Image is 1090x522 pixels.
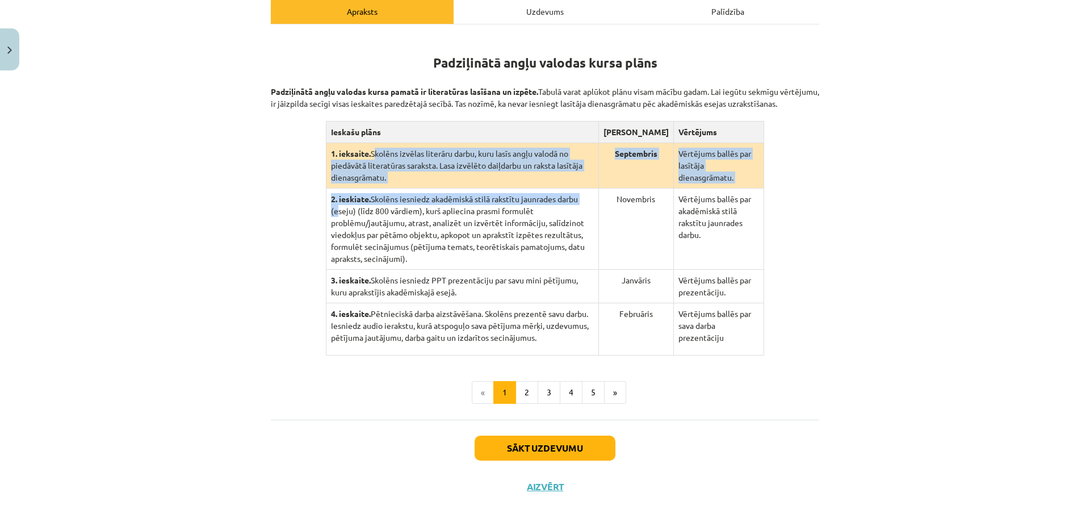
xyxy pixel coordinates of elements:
th: [PERSON_NAME] [598,122,673,143]
p: Tabulā varat aplūkot plānu visam mācību gadam. Lai iegūtu sekmīgu vērtējumu, ir jāizpilda secīgi ... [271,74,819,110]
td: Vērtējums ballēs par prezentāciju. [673,270,764,303]
p: Februāris [603,308,669,320]
button: 2 [515,381,538,404]
button: 1 [493,381,516,404]
button: Aizvērt [523,481,567,492]
td: Vērtējums ballēs par akadēmiskā stilā rakstītu jaunrades darbu. [673,189,764,270]
strong: Padziļinātā angļu valodas kursa pamatā ir literatūras lasīšana un izpēte. [271,86,538,97]
td: Vērtējums ballēs par sava darba prezentāciju [673,303,764,356]
td: Skolēns iesniedz PPT prezentāciju par savu mini pētījumu, kuru aprakstījis akadēmiskajā esejā. [326,270,598,303]
td: Skolēns izvēlas literāru darbu, kuru lasīs angļu valodā no piedāvātā literatūras saraksta. Lasa i... [326,143,598,189]
img: icon-close-lesson-0947bae3869378f0d4975bcd49f059093ad1ed9edebbc8119c70593378902aed.svg [7,47,12,54]
td: Novembris [598,189,673,270]
td: Vērtējums ballēs par lasītāja dienasgrāmatu. [673,143,764,189]
strong: Padziļinātā angļu valodas kursa plāns [433,55,657,71]
strong: 4. ieskaite. [331,308,371,319]
p: Pētnieciskā darba aizstāvēšana. Skolēns prezentē savu darbu. Iesniedz audio ierakstu, kurā atspog... [331,308,594,344]
strong: Septembris [615,148,657,158]
button: » [604,381,626,404]
th: Vērtējums [673,122,764,143]
button: 5 [582,381,605,404]
button: 3 [538,381,560,404]
nav: Page navigation example [271,381,819,404]
button: 4 [560,381,582,404]
td: Skolēns iesniedz akadēmiskā stilā rakstītu jaunrades darbu (eseju) (līdz 800 vārdiem), kurš aplie... [326,189,598,270]
strong: 2. ieskiate. [331,194,371,204]
strong: 3. ieskaite. [331,275,371,285]
button: Sākt uzdevumu [475,436,615,461]
th: Ieskašu plāns [326,122,598,143]
td: Janvāris [598,270,673,303]
strong: 1. ieksaite. [331,148,371,158]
